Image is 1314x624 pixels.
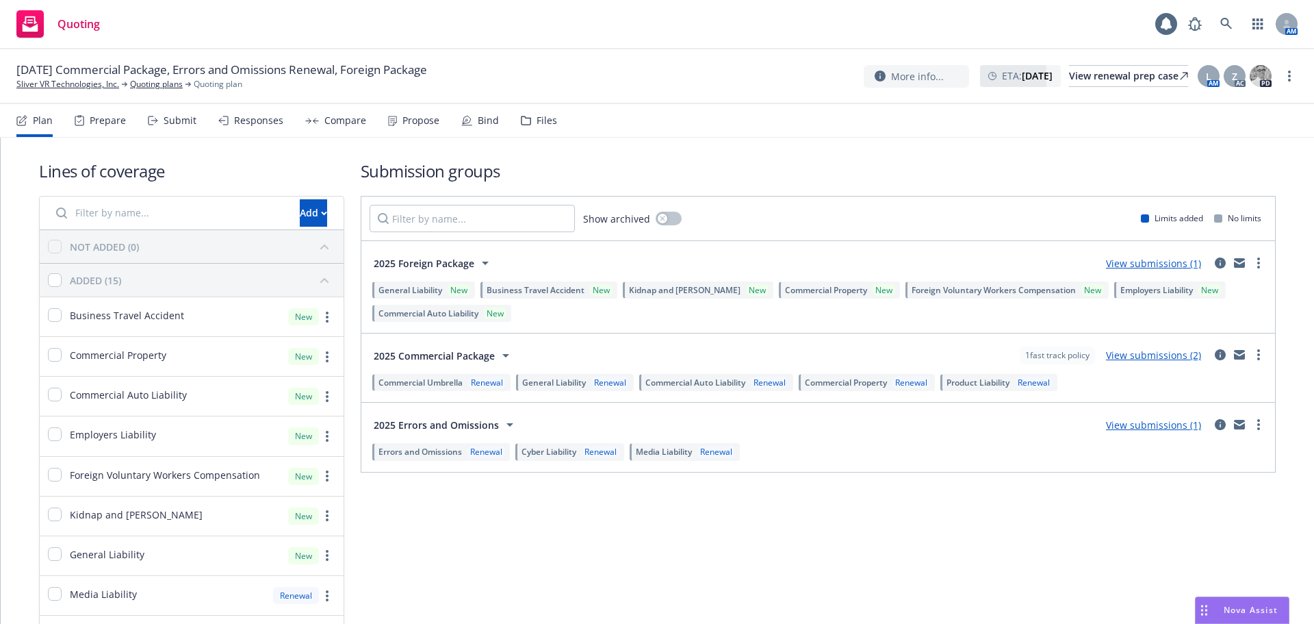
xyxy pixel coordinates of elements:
span: Cyber Liability [521,446,576,458]
div: New [288,427,319,445]
div: View renewal prep case [1069,66,1188,86]
span: ETA : [1002,68,1053,83]
span: [DATE] Commercial Package, Errors and Omissions Renewal, Foreign Package [16,62,427,78]
div: Add [300,200,327,226]
span: 1 fast track policy [1025,349,1090,362]
strong: [DATE] [1022,69,1053,82]
a: View renewal prep case [1069,65,1188,87]
a: more [319,588,335,604]
button: More info... [864,65,969,88]
div: New [590,284,613,296]
span: Commercial Auto Liability [645,377,745,388]
span: 2025 Foreign Package [374,256,474,271]
div: New [288,348,319,365]
a: more [1281,68,1298,84]
div: Prepare [90,115,126,126]
a: more [1250,416,1267,433]
div: Bind [478,115,499,126]
span: Media Liability [636,446,692,458]
button: 2025 Commercial Package [370,342,518,369]
span: Kidnap and [PERSON_NAME] [629,284,740,296]
span: Quoting plan [194,78,242,90]
div: Renewal [273,587,319,604]
a: more [319,349,335,365]
div: Files [537,115,557,126]
a: Sliver VR Technologies, Inc. [16,78,119,90]
a: more [319,468,335,484]
a: Quoting [11,5,105,43]
a: circleInformation [1212,347,1228,363]
a: Search [1213,10,1240,38]
span: Business Travel Accident [487,284,584,296]
span: Employers Liability [70,427,156,442]
div: Responses [234,115,283,126]
span: Nova Assist [1224,604,1278,616]
span: Product Liability [946,377,1009,388]
button: ADDED (15) [70,269,335,291]
a: View submissions (1) [1106,257,1201,270]
div: New [288,388,319,405]
img: photo [1250,65,1272,87]
button: NOT ADDED (0) [70,236,335,258]
div: New [746,284,769,296]
div: Limits added [1141,212,1203,224]
div: Renewal [892,377,930,388]
span: Commercial Property [785,284,867,296]
div: New [448,284,470,296]
div: New [288,308,319,325]
a: more [319,428,335,445]
span: Business Travel Accident [70,308,184,323]
a: circleInformation [1212,255,1228,271]
a: more [1250,347,1267,363]
a: mail [1231,255,1248,271]
div: Submit [164,115,196,126]
span: Commercial Auto Liability [378,308,478,319]
span: More info... [891,69,944,84]
a: View submissions (1) [1106,419,1201,432]
div: No limits [1214,212,1261,224]
span: Media Liability [70,587,137,601]
a: more [319,309,335,325]
div: Renewal [697,446,735,458]
div: Renewal [468,377,506,388]
a: mail [1231,416,1248,433]
span: Errors and Omissions [378,446,462,458]
a: more [1250,255,1267,271]
span: Commercial Umbrella [378,377,463,388]
div: Compare [324,115,366,126]
input: Filter by name... [48,199,292,227]
span: Foreign Voluntary Workers Compensation [70,468,260,482]
a: Report a Bug [1181,10,1209,38]
div: New [873,284,895,296]
button: 2025 Foreign Package [370,249,498,277]
div: Renewal [1015,377,1053,388]
span: 2025 Commercial Package [374,349,495,363]
div: Renewal [467,446,505,458]
a: mail [1231,347,1248,363]
a: more [319,547,335,564]
div: New [288,468,319,485]
button: 2025 Errors and Omissions [370,411,522,438]
button: Add [300,199,327,227]
div: Renewal [751,377,788,388]
div: New [1081,284,1104,296]
div: Plan [33,115,53,126]
div: Drag to move [1196,597,1213,623]
span: Quoting [57,18,100,29]
a: Switch app [1244,10,1272,38]
input: Filter by name... [370,205,575,232]
span: Kidnap and [PERSON_NAME] [70,508,203,522]
div: Propose [402,115,439,126]
a: View submissions (2) [1106,349,1201,362]
span: Commercial Property [70,348,166,362]
span: General Liability [522,377,586,388]
div: New [484,308,506,319]
a: circleInformation [1212,416,1228,433]
button: Nova Assist [1195,597,1289,624]
div: Renewal [582,446,619,458]
span: Z [1232,69,1237,84]
div: NOT ADDED (0) [70,240,139,254]
h1: Submission groups [361,160,1276,182]
a: Quoting plans [130,78,183,90]
span: Foreign Voluntary Workers Compensation [912,284,1076,296]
